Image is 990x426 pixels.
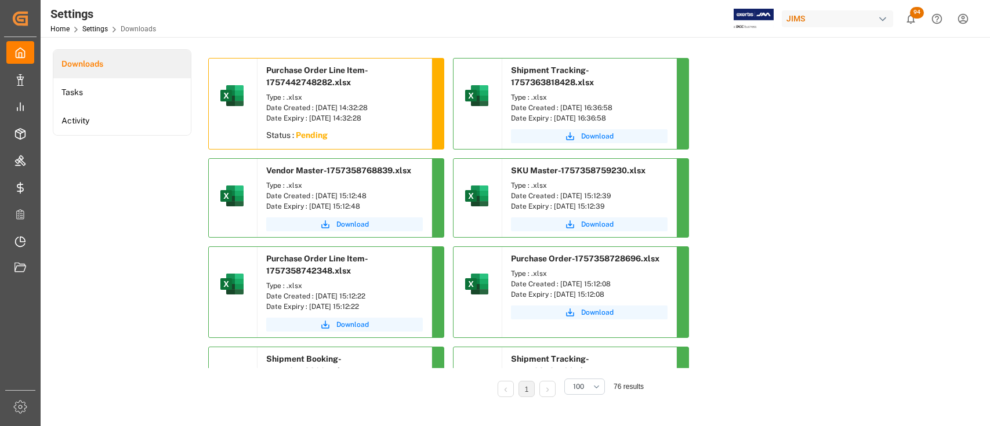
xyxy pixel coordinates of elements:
img: microsoft-excel-2019--v1.png [218,82,246,110]
button: Download [511,129,668,143]
span: 94 [910,7,924,19]
div: Settings [50,5,156,23]
img: Exertis%20JAM%20-%20Email%20Logo.jpg_1722504956.jpg [734,9,774,29]
a: Home [50,25,70,33]
li: 1 [518,381,535,397]
img: microsoft-excel-2019--v1.png [218,182,246,210]
div: Date Expiry : [DATE] 14:32:28 [266,113,423,123]
span: 76 results [614,383,644,391]
div: Date Created : [DATE] 16:36:58 [511,103,668,113]
button: JIMS [782,8,898,30]
span: Download [581,307,614,318]
button: Download [266,217,423,231]
a: 1 [525,385,529,394]
div: Date Created : [DATE] 15:12:08 [511,279,668,289]
div: Type : .xlsx [511,180,668,191]
button: open menu [564,378,605,395]
div: Type : .xlsx [511,92,668,103]
button: Download [266,318,423,332]
div: Type : .xlsx [266,281,423,291]
a: Downloads [53,50,191,78]
span: Download [581,131,614,141]
div: Date Created : [DATE] 14:32:28 [266,103,423,113]
button: Download [511,217,668,231]
div: Date Created : [DATE] 15:12:22 [266,291,423,301]
button: Help Center [924,6,950,32]
div: Date Created : [DATE] 15:12:48 [266,191,423,201]
span: SKU Master-1757358759230.xlsx [511,166,646,175]
li: Previous Page [498,381,514,397]
span: 100 [573,381,584,392]
img: microsoft-excel-2019--v1.png [218,270,246,298]
span: Download [336,219,369,230]
a: Activity [53,107,191,135]
a: Tasks [53,78,191,107]
span: Vendor Master-1757358768839.xlsx [266,166,411,175]
span: Download [581,219,614,230]
span: Purchase Order Line Item-1757442748282.xlsx [266,65,368,87]
div: Date Expiry : [DATE] 15:12:22 [266,301,423,312]
div: Status : [258,126,431,147]
img: microsoft-excel-2019--v1.png [463,82,491,110]
li: Next Page [539,381,556,397]
span: Shipment Tracking-1757103431766.xlsx [511,354,592,376]
div: Date Expiry : [DATE] 15:12:39 [511,201,668,212]
span: Shipment Booking-1757105438004.xlsx [266,354,349,376]
div: Date Expiry : [DATE] 15:12:08 [511,289,668,300]
div: Date Expiry : [DATE] 15:12:48 [266,201,423,212]
button: show 94 new notifications [898,6,924,32]
span: Purchase Order Line Item-1757358742348.xlsx [266,254,368,275]
div: Type : .xlsx [266,92,423,103]
img: microsoft-excel-2019--v1.png [463,270,491,298]
div: Type : .xlsx [511,268,668,279]
div: Date Created : [DATE] 15:12:39 [511,191,668,201]
button: Download [511,305,668,319]
div: Type : .xlsx [266,180,423,191]
a: Settings [82,25,108,33]
span: Shipment Tracking-1757363818428.xlsx [511,65,594,87]
sapn: Pending [296,130,328,140]
span: Purchase Order-1757358728696.xlsx [511,254,659,263]
div: Date Expiry : [DATE] 16:36:58 [511,113,668,123]
img: microsoft-excel-2019--v1.png [463,182,491,210]
span: Download [336,319,369,330]
div: JIMS [782,10,893,27]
